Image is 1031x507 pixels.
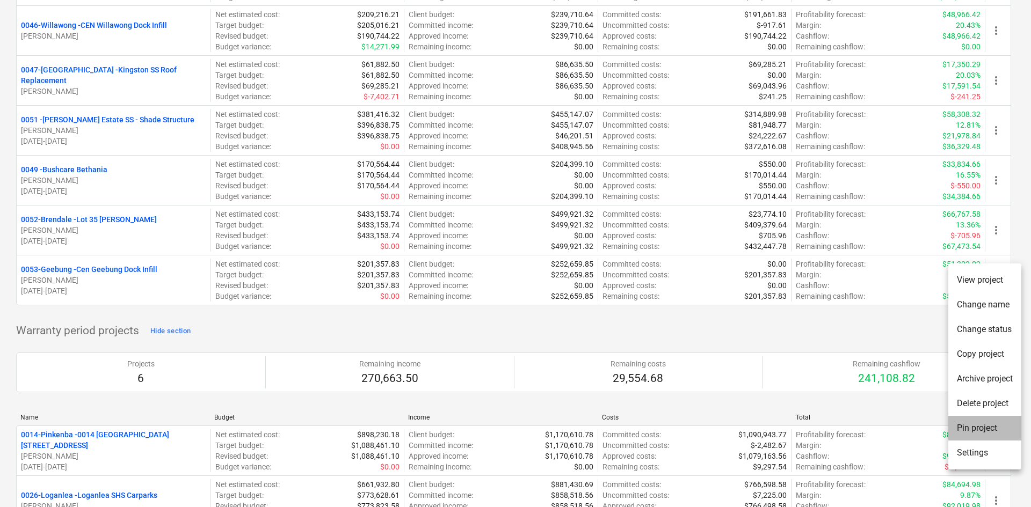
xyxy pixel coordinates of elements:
[977,455,1031,507] iframe: Chat Widget
[948,440,1021,465] li: Settings
[948,268,1021,292] li: View project
[948,292,1021,317] li: Change name
[948,391,1021,416] li: Delete project
[948,366,1021,391] li: Archive project
[948,342,1021,366] li: Copy project
[948,317,1021,342] li: Change status
[948,416,1021,440] li: Pin project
